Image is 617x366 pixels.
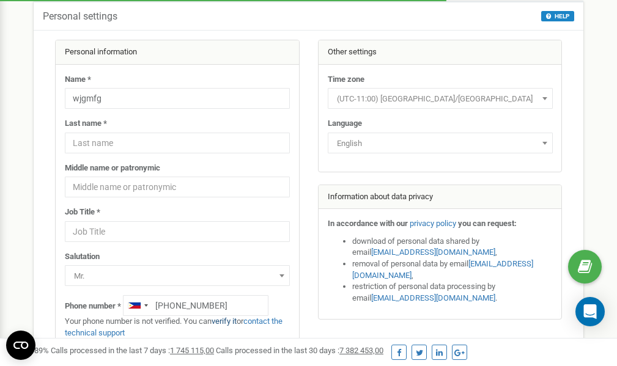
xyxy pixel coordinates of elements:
[65,265,290,286] span: Mr.
[332,135,549,152] span: English
[410,219,456,228] a: privacy policy
[328,74,364,86] label: Time zone
[65,207,100,218] label: Job Title *
[212,317,237,326] a: verify it
[43,11,117,22] h5: Personal settings
[216,346,383,355] span: Calls processed in the last 30 days :
[65,163,160,174] label: Middle name or patronymic
[332,90,549,108] span: (UTC-11:00) Pacific/Midway
[371,247,495,257] a: [EMAIL_ADDRESS][DOMAIN_NAME]
[352,236,553,258] li: download of personal data shared by email ,
[371,293,495,302] a: [EMAIL_ADDRESS][DOMAIN_NAME]
[458,219,517,228] strong: you can request:
[65,251,100,263] label: Salutation
[65,177,290,197] input: Middle name or patronymic
[541,11,574,21] button: HELP
[328,118,362,130] label: Language
[352,281,553,304] li: restriction of personal data processing by email .
[65,301,121,312] label: Phone number *
[328,88,553,109] span: (UTC-11:00) Pacific/Midway
[65,88,290,109] input: Name
[575,297,605,326] div: Open Intercom Messenger
[65,316,290,339] p: Your phone number is not verified. You can or
[352,258,553,281] li: removal of personal data by email ,
[339,346,383,355] u: 7 382 453,00
[65,133,290,153] input: Last name
[65,317,283,337] a: contact the technical support
[65,221,290,242] input: Job Title
[65,118,107,130] label: Last name *
[69,268,286,285] span: Mr.
[319,40,562,65] div: Other settings
[352,259,533,280] a: [EMAIL_ADDRESS][DOMAIN_NAME]
[123,295,268,316] input: +1-800-555-55-55
[319,185,562,210] div: Information about data privacy
[170,346,214,355] u: 1 745 115,00
[6,331,35,360] button: Open CMP widget
[328,133,553,153] span: English
[56,40,299,65] div: Personal information
[328,219,408,228] strong: In accordance with our
[124,296,152,315] div: Telephone country code
[51,346,214,355] span: Calls processed in the last 7 days :
[65,74,91,86] label: Name *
